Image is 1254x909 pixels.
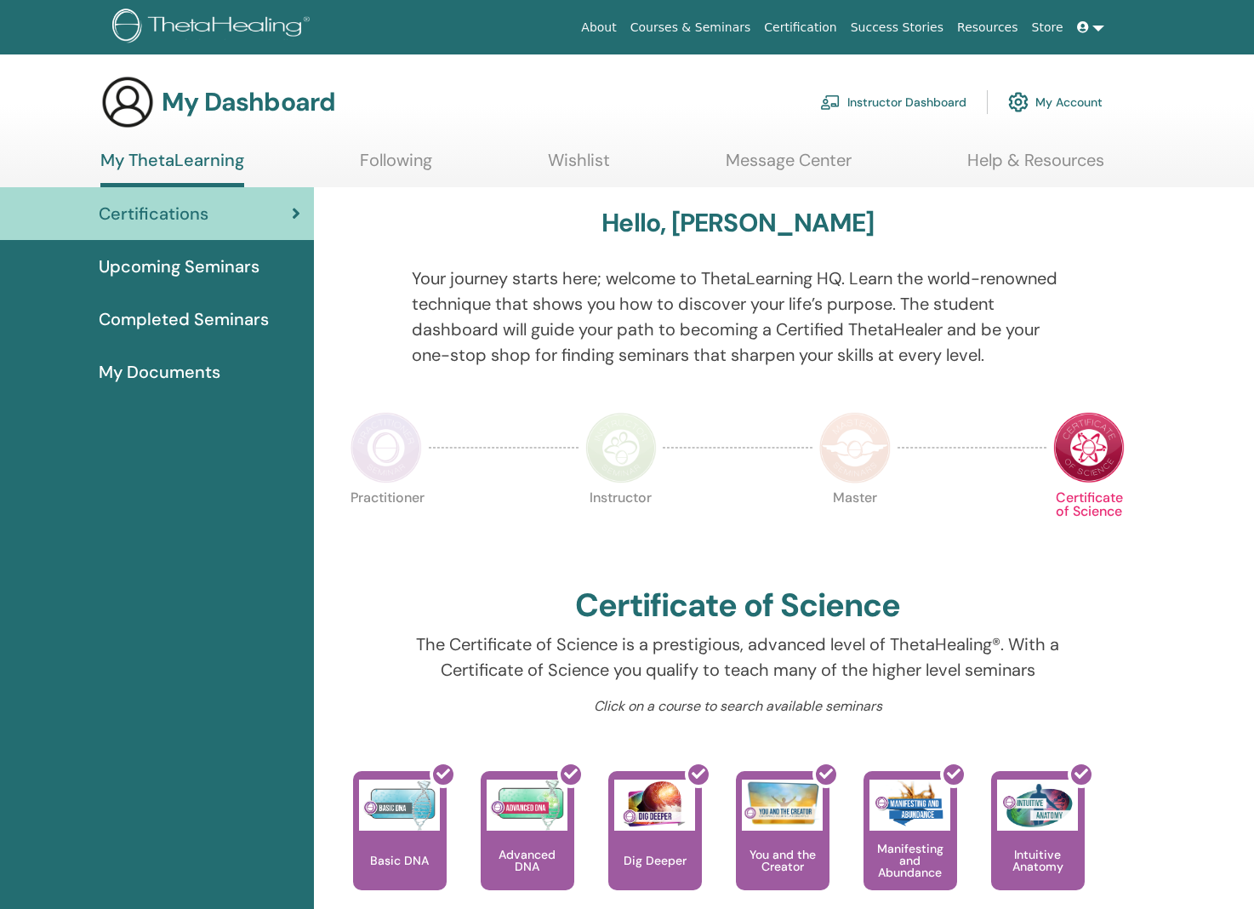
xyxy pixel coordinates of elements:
[99,306,269,332] span: Completed Seminars
[869,780,950,831] img: Manifesting and Abundance
[412,696,1063,717] p: Click on a course to search available seminars
[726,150,852,183] a: Message Center
[360,150,432,183] a: Following
[585,491,657,563] p: Instructor
[757,12,843,43] a: Certification
[624,12,758,43] a: Courses & Seminars
[162,87,335,117] h3: My Dashboard
[351,491,422,563] p: Practitioner
[997,780,1078,831] img: Intuitive Anatomy
[991,849,1085,872] p: Intuitive Anatomy
[864,843,957,878] p: Manifesting and Abundance
[617,855,693,866] p: Dig Deeper
[99,201,208,226] span: Certifications
[481,849,574,872] p: Advanced DNA
[967,150,1104,183] a: Help & Resources
[601,208,874,238] h3: Hello, [PERSON_NAME]
[1025,12,1070,43] a: Store
[1008,88,1029,117] img: cog.svg
[1053,412,1125,483] img: Certificate of Science
[742,780,823,826] img: You and the Creator
[99,359,220,385] span: My Documents
[1008,83,1103,121] a: My Account
[112,9,316,47] img: logo.png
[585,412,657,483] img: Instructor
[99,254,259,279] span: Upcoming Seminars
[548,150,610,183] a: Wishlist
[1053,491,1125,563] p: Certificate of Science
[820,94,841,110] img: chalkboard-teacher.svg
[819,412,891,483] img: Master
[819,491,891,563] p: Master
[844,12,950,43] a: Success Stories
[820,83,966,121] a: Instructor Dashboard
[950,12,1025,43] a: Resources
[100,75,155,129] img: generic-user-icon.jpg
[359,780,440,831] img: Basic DNA
[412,632,1063,683] p: The Certificate of Science is a prestigious, advanced level of ThetaHealing®. With a Certificate ...
[575,586,900,626] h2: Certificate of Science
[351,412,422,483] img: Practitioner
[614,780,695,831] img: Dig Deeper
[487,780,567,831] img: Advanced DNA
[100,150,244,187] a: My ThetaLearning
[736,849,829,872] p: You and the Creator
[412,266,1063,368] p: Your journey starts here; welcome to ThetaLearning HQ. Learn the world-renowned technique that sh...
[574,12,623,43] a: About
